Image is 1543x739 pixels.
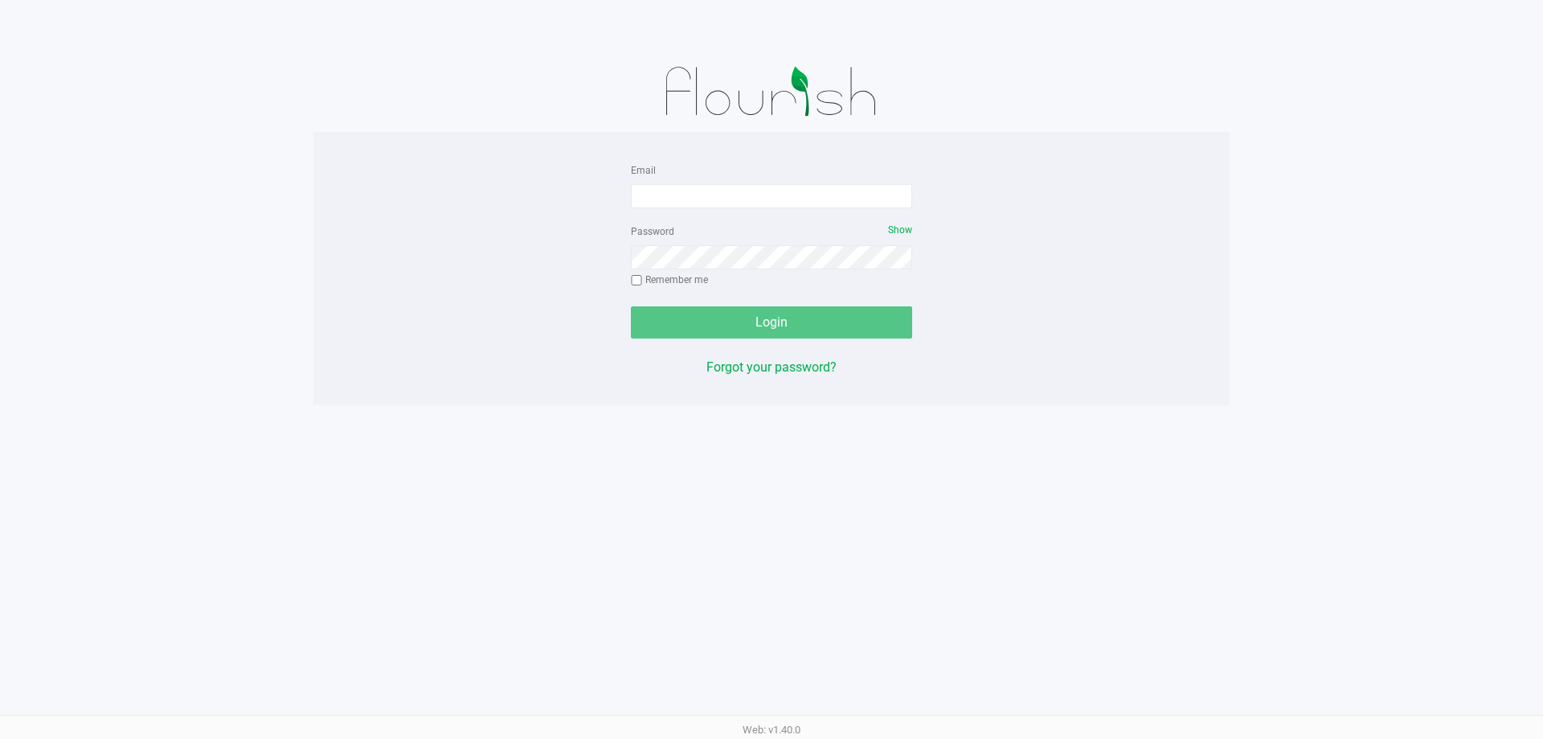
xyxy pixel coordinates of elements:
label: Email [631,163,656,178]
span: Web: v1.40.0 [743,724,800,736]
input: Remember me [631,275,642,286]
label: Remember me [631,273,708,287]
button: Forgot your password? [706,358,837,377]
label: Password [631,224,674,239]
span: Show [888,224,912,236]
